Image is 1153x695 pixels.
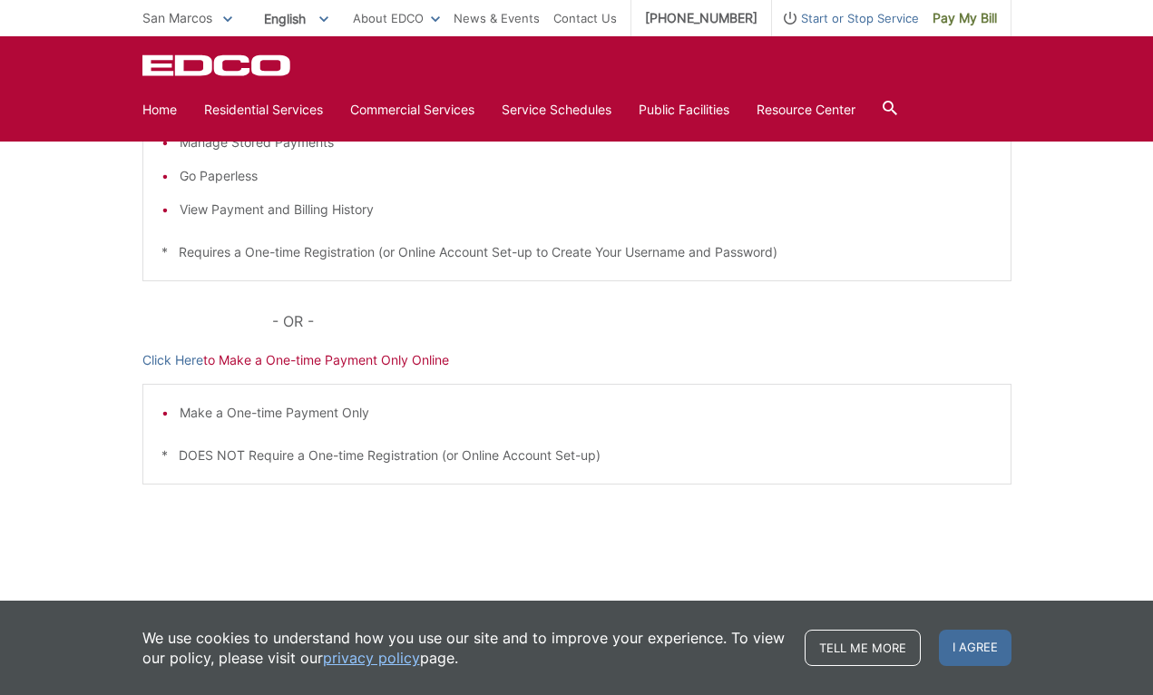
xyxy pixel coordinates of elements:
p: * DOES NOT Require a One-time Registration (or Online Account Set-up) [161,445,992,465]
span: Pay My Bill [933,8,997,28]
a: Home [142,100,177,120]
span: I agree [939,630,1011,666]
a: Service Schedules [502,100,611,120]
a: privacy policy [323,648,420,668]
p: to Make a One-time Payment Only Online [142,350,1011,370]
p: - OR - [272,308,1011,334]
li: Make a One-time Payment Only [180,403,992,423]
a: Public Facilities [639,100,729,120]
a: News & Events [454,8,540,28]
p: We use cookies to understand how you use our site and to improve your experience. To view our pol... [142,628,787,668]
li: Manage Stored Payments [180,132,992,152]
a: Commercial Services [350,100,474,120]
span: English [250,4,342,34]
li: Go Paperless [180,166,992,186]
span: San Marcos [142,10,212,25]
li: View Payment and Billing History [180,200,992,220]
a: Residential Services [204,100,323,120]
a: Click Here [142,350,203,370]
a: Tell me more [805,630,921,666]
a: EDCD logo. Return to the homepage. [142,54,293,76]
a: About EDCO [353,8,440,28]
a: Contact Us [553,8,617,28]
a: Resource Center [757,100,855,120]
p: * Requires a One-time Registration (or Online Account Set-up to Create Your Username and Password) [161,242,992,262]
